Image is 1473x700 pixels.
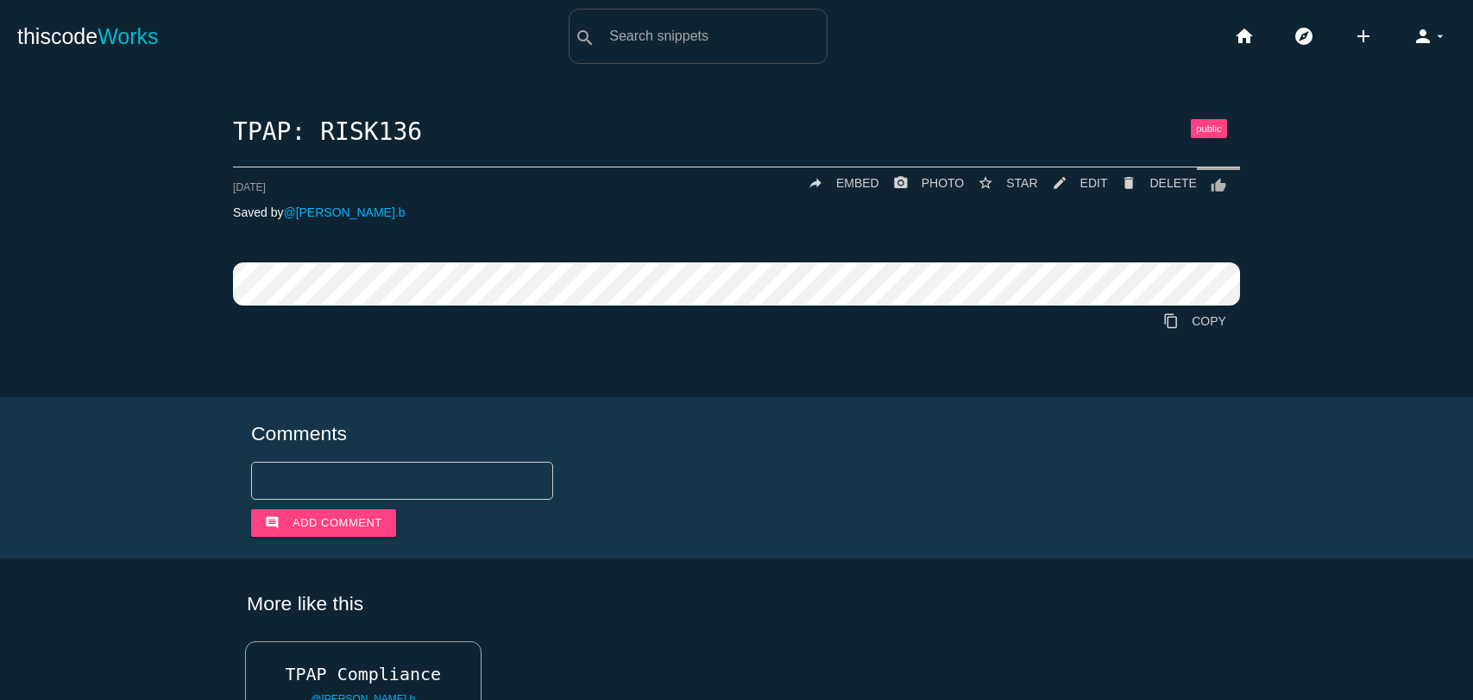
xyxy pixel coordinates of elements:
i: search [575,10,595,66]
input: Search snippets [601,18,827,54]
i: reply [808,167,823,199]
button: star_borderSTAR [964,167,1037,199]
i: mode_edit [1052,167,1067,199]
span: PHOTO [922,176,965,190]
button: search [570,9,601,63]
i: photo_camera [893,167,909,199]
span: [DATE] [233,181,266,193]
a: TPAP Compliance [246,665,482,684]
a: thiscodeWorks [17,9,159,64]
p: Saved by [233,205,1240,219]
a: Copy to Clipboard [1149,306,1240,337]
span: DELETE [1149,176,1196,190]
a: mode_editEDIT [1038,167,1108,199]
span: EMBED [836,176,879,190]
h5: Comments [251,423,1222,445]
i: add [1353,9,1374,64]
i: comment [265,509,280,537]
span: EDIT [1080,176,1108,190]
span: STAR [1006,176,1037,190]
span: Works [98,24,158,48]
a: @[PERSON_NAME].b [283,205,405,219]
i: person [1413,9,1433,64]
i: content_copy [1163,306,1179,337]
h1: TPAP: RISK136 [233,119,1240,146]
button: commentAdd comment [251,509,396,537]
i: home [1234,9,1255,64]
i: explore [1294,9,1314,64]
a: Delete Post [1107,167,1196,199]
i: delete [1121,167,1136,199]
a: replyEMBED [794,167,879,199]
i: arrow_drop_down [1433,9,1447,64]
a: photo_cameraPHOTO [879,167,965,199]
h5: More like this [221,593,1252,615]
i: star_border [978,167,993,199]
